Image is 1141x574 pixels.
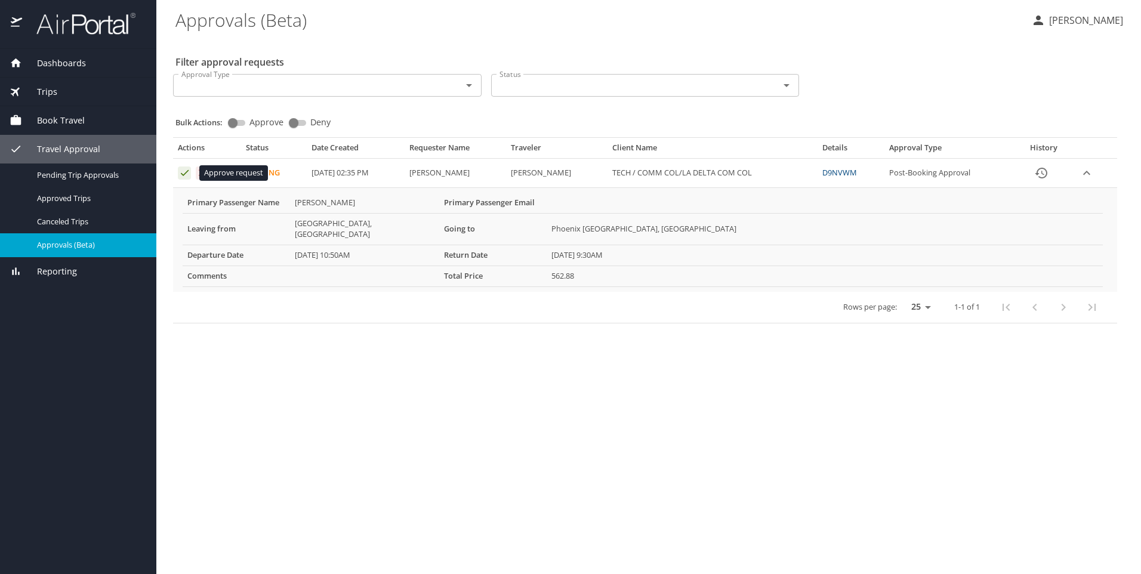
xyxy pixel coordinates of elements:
th: Return Date [439,245,547,266]
td: 562.88 [547,266,1103,286]
td: Pending [241,159,307,188]
td: [DATE] 02:35 PM [307,159,405,188]
th: Primary Passenger Name [183,193,290,213]
a: D9NVWM [822,167,857,178]
th: Primary Passenger Email [439,193,547,213]
th: Comments [183,266,290,286]
button: Open [778,77,795,94]
span: Reporting [22,265,77,278]
span: Book Travel [22,114,85,127]
th: Status [241,143,307,158]
th: Departure Date [183,245,290,266]
td: [DATE] 9:30AM [547,245,1103,266]
p: Bulk Actions: [175,117,232,128]
th: Going to [439,213,547,245]
span: Deny [310,118,331,126]
th: Details [818,143,884,158]
span: Travel Approval [22,143,100,156]
th: Date Created [307,143,405,158]
table: Approval table [173,143,1117,323]
img: airportal-logo.png [23,12,135,35]
span: Trips [22,85,57,98]
td: Post-Booking Approval [884,159,1014,188]
th: History [1014,143,1073,158]
table: More info for approvals [183,193,1103,287]
th: Total Price [439,266,547,286]
button: [PERSON_NAME] [1026,10,1128,31]
th: Requester Name [405,143,506,158]
th: Traveler [506,143,607,158]
td: [PERSON_NAME] [405,159,506,188]
td: [PERSON_NAME] [506,159,607,188]
span: Pending Trip Approvals [37,169,142,181]
h2: Filter approval requests [175,53,284,72]
span: Approve [249,118,283,126]
p: 1-1 of 1 [954,303,980,311]
td: Phoenix [GEOGRAPHIC_DATA], [GEOGRAPHIC_DATA] [547,213,1103,245]
th: Client Name [607,143,818,158]
td: [PERSON_NAME] [290,193,439,213]
th: Actions [173,143,241,158]
span: Approved Trips [37,193,142,204]
button: Open [461,77,477,94]
p: [PERSON_NAME] [1046,13,1123,27]
button: History [1027,159,1056,187]
p: Rows per page: [843,303,897,311]
h1: Approvals (Beta) [175,1,1022,38]
button: expand row [1078,164,1096,182]
select: rows per page [902,298,935,316]
span: Dashboards [22,57,86,70]
span: Canceled Trips [37,216,142,227]
td: TECH / COMM COL/LA DELTA COM COL [607,159,818,188]
img: icon-airportal.png [11,12,23,35]
td: [GEOGRAPHIC_DATA], [GEOGRAPHIC_DATA] [290,213,439,245]
th: Leaving from [183,213,290,245]
th: Approval Type [884,143,1014,158]
td: [DATE] 10:50AM [290,245,439,266]
span: Approvals (Beta) [37,239,142,251]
